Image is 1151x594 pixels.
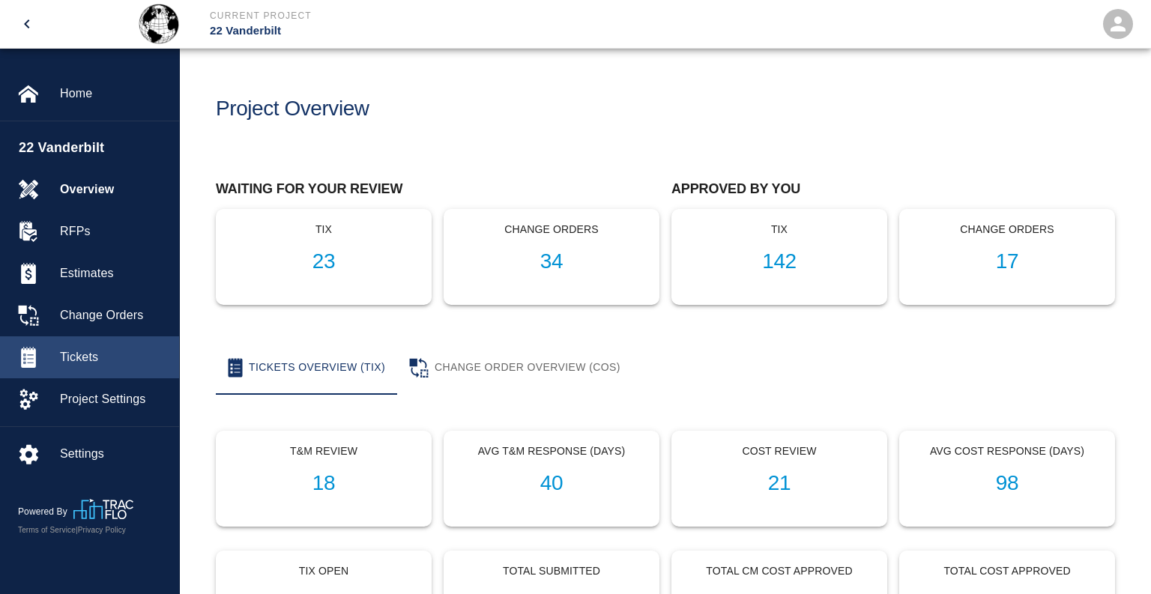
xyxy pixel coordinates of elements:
h1: 34 [456,249,647,274]
span: RFPs [60,222,167,240]
span: Home [60,85,167,103]
h1: 98 [912,471,1102,496]
h1: 40 [456,471,647,496]
p: Total Cost Approved [912,563,1102,579]
span: Estimates [60,264,167,282]
a: Terms of Service [18,526,76,534]
h1: 18 [229,471,419,496]
img: Global Contractors [138,3,180,45]
p: Total Submitted [456,563,647,579]
h1: 23 [229,249,419,274]
img: TracFlo [73,499,133,519]
span: Tickets [60,348,167,366]
span: Settings [60,445,167,463]
h2: Waiting for your review [216,181,659,198]
iframe: Chat Widget [1076,522,1151,594]
span: 22 Vanderbilt [19,138,172,158]
h1: 17 [912,249,1102,274]
span: Change Orders [60,306,167,324]
h1: 142 [684,249,874,274]
p: tix [229,222,419,237]
button: open drawer [9,6,45,42]
span: Project Settings [60,390,167,408]
a: Privacy Policy [78,526,126,534]
p: Tix Open [229,563,419,579]
p: 22 Vanderbilt [210,22,656,40]
p: Cost Review [684,443,874,459]
p: Change Orders [912,222,1102,237]
h1: Project Overview [216,97,369,121]
p: tix [684,222,874,237]
p: T&M Review [229,443,419,459]
button: Change Order Overview (COS) [397,341,632,395]
span: Overview [60,181,167,198]
h1: 21 [684,471,874,496]
p: Change Orders [456,222,647,237]
p: Total CM Cost Approved [684,563,874,579]
button: Tickets Overview (TIX) [216,341,397,395]
p: Current Project [210,9,656,22]
p: Powered By [18,505,73,518]
p: Avg T&M Response (Days) [456,443,647,459]
h2: Approved by you [671,181,1115,198]
span: | [76,526,78,534]
p: Avg Cost Response (Days) [912,443,1102,459]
